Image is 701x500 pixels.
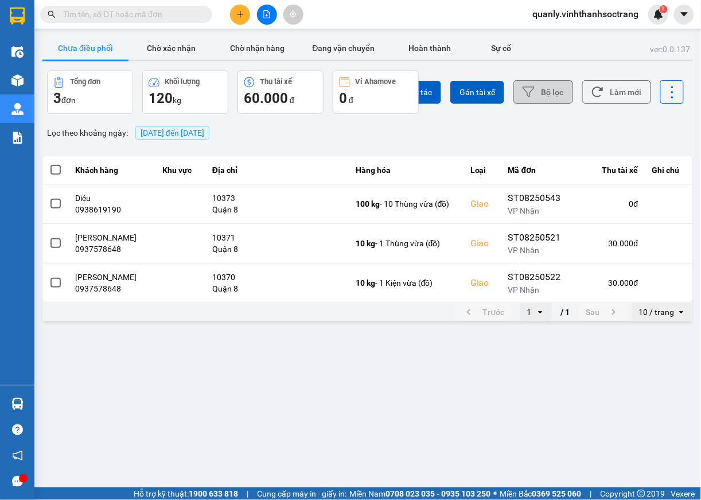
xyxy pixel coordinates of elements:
[356,238,457,249] div: - 1 Thùng vừa (đồ)
[212,271,342,283] div: 10370
[76,204,149,215] div: 0938619190
[356,78,396,86] div: Ví Ahamove
[508,231,581,245] div: ST08250521
[63,8,198,21] input: Tìm tên, số ĐT hoặc mã đơn
[356,278,375,288] span: 10 kg
[76,192,149,204] div: Diệu
[76,283,149,294] div: 0937578648
[349,487,490,500] span: Miền Nam
[356,239,375,248] span: 10 kg
[349,156,464,184] th: Hàng hóa
[500,487,582,500] span: Miền Bắc
[230,5,250,25] button: plus
[212,192,342,204] div: 10373
[141,128,204,137] span: 15/08/2025 đến 15/08/2025
[69,156,156,184] th: Khách hàng
[212,232,342,243] div: 10371
[10,7,25,25] img: logo-vxr
[639,306,675,318] div: 10 / trang
[283,5,303,25] button: aim
[149,89,222,108] div: kg
[142,70,228,114] button: Khối lượng120kg
[594,198,638,210] div: 0 đ
[385,489,490,498] strong: 0708 023 035 - 0935 103 250
[645,156,693,184] th: Ghi chú
[679,9,690,19] span: caret-down
[582,80,651,104] button: Làm mới
[594,238,638,249] div: 30.000 đ
[356,199,380,208] span: 100 kg
[508,284,581,296] div: VP Nhận
[134,487,238,500] span: Hỗ trợ kỹ thuật:
[244,89,317,108] div: đ
[215,37,301,60] button: Chờ nhận hàng
[508,245,581,256] div: VP Nhận
[155,156,205,184] th: Khu vực
[301,37,387,60] button: Đang vận chuyển
[212,204,342,215] div: Quận 8
[263,10,271,18] span: file-add
[653,9,664,19] img: icon-new-feature
[237,70,324,114] button: Thu tài xế60.000 đ
[676,306,677,318] input: Selected 10 / trang.
[165,78,200,86] div: Khối lượng
[212,283,342,294] div: Quận 8
[11,74,24,86] img: warehouse-icon
[11,103,24,115] img: warehouse-icon
[470,237,494,250] div: Giao
[450,81,504,104] button: Gán tài xế
[247,487,248,500] span: |
[387,37,473,60] button: Hoàn thành
[76,243,149,255] div: 0937578648
[11,46,24,58] img: warehouse-icon
[47,70,133,114] button: Tổng đơn3đơn
[594,277,638,289] div: 30.000 đ
[212,243,342,255] div: Quận 8
[677,308,686,317] svg: open
[527,306,532,318] div: 1
[459,86,495,98] span: Gán tài xế
[135,126,209,140] span: [DATE] đến [DATE]
[470,276,494,290] div: Giao
[473,37,530,60] button: Sự cố
[590,487,592,500] span: |
[339,89,412,108] div: đ
[257,487,346,500] span: Cung cấp máy in - giấy in:
[11,398,24,410] img: warehouse-icon
[12,424,23,435] span: question-circle
[561,305,570,319] span: / 1
[493,491,497,496] span: ⚪️
[42,37,128,60] button: Chưa điều phối
[53,89,127,108] div: đơn
[536,308,545,317] svg: open
[470,197,494,211] div: Giao
[53,90,61,107] span: 3
[532,489,582,498] strong: 0369 525 060
[76,232,149,243] div: [PERSON_NAME]
[513,80,573,104] button: Bộ lọc
[661,5,665,13] span: 1
[260,78,293,86] div: Thu tài xế
[189,489,238,498] strong: 1900 633 818
[149,90,173,107] span: 120
[70,78,101,86] div: Tổng đơn
[48,10,56,18] span: search
[205,156,349,184] th: Địa chỉ
[47,127,128,139] span: Lọc theo khoảng ngày :
[257,5,277,25] button: file-add
[674,5,694,25] button: caret-down
[455,304,511,321] button: previous page. current page 1 / 1
[76,271,149,283] div: [PERSON_NAME]
[236,10,244,18] span: plus
[333,70,419,114] button: Ví Ahamove0 đ
[501,156,587,184] th: Mã đơn
[594,163,638,177] div: Thu tài xế
[12,450,23,461] span: notification
[289,10,297,18] span: aim
[660,5,668,13] sup: 1
[579,304,628,321] button: next page. current page 1 / 1
[356,277,457,289] div: - 1 Kiện vừa (đồ)
[524,7,648,21] span: quanly.vinhthanhsoctrang
[508,205,581,216] div: VP Nhận
[12,476,23,487] span: message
